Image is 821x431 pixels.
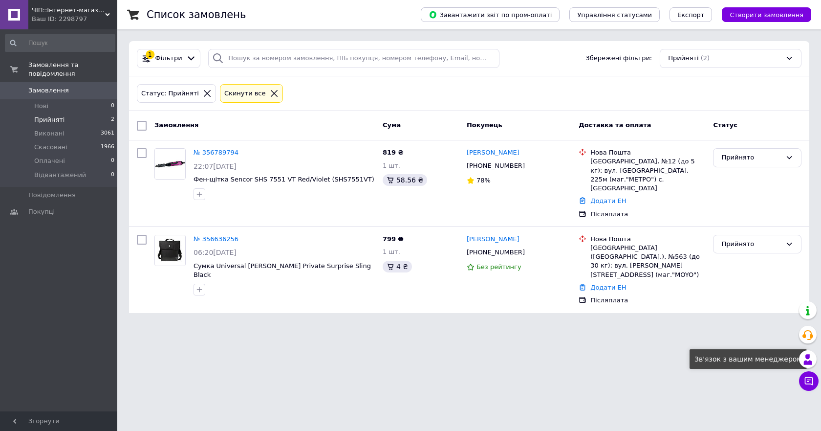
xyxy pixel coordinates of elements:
[28,86,69,95] span: Замовлення
[32,6,105,15] span: ЧІП::Інтернет-магазин техніки та електроніки
[155,54,182,63] span: Фільтри
[34,129,65,138] span: Виконані
[154,148,186,180] a: Фото товару
[590,284,626,291] a: Додати ЕН
[5,34,115,52] input: Пошук
[668,54,698,63] span: Прийняті
[383,261,412,272] div: 4 ₴
[194,249,237,256] span: 06:20[DATE]
[590,235,705,244] div: Нова Пошта
[429,10,552,19] span: Завантажити звіт по пром-оплаті
[730,11,803,19] span: Створити замовлення
[32,15,117,23] div: Ваш ID: 2298797
[222,89,268,99] div: Cкинути все
[722,7,811,22] button: Створити замовлення
[146,50,154,59] div: 1
[670,7,713,22] button: Експорт
[194,176,374,183] a: Фен-щітка Sencor SHS 7551 VT Red/Violet (SHS7551VT)
[383,174,427,186] div: 58.56 ₴
[690,349,807,369] div: Зв'язок з вашим менеджером
[154,121,198,129] span: Замовлення
[34,171,86,180] span: Відвантажений
[467,148,519,158] a: [PERSON_NAME]
[28,191,76,200] span: Повідомлення
[101,143,114,152] span: 1966
[194,162,237,170] span: 22:07[DATE]
[194,149,238,156] a: № 356789794
[155,235,185,266] img: Фото товару
[476,263,521,271] span: Без рейтингу
[28,207,55,216] span: Покупці
[721,239,781,250] div: Прийнято
[569,7,660,22] button: Управління статусами
[383,248,400,255] span: 1 шт.
[383,235,404,243] span: 799 ₴
[28,61,117,78] span: Замовлення та повідомлення
[194,235,238,243] a: № 356636256
[590,197,626,204] a: Додати ЕН
[111,102,114,111] span: 0
[590,296,705,305] div: Післяплата
[111,115,114,124] span: 2
[34,102,48,111] span: Нові
[585,54,652,63] span: Збережені фільтри:
[101,129,114,138] span: 3061
[799,371,819,391] button: Чат з покупцем
[579,121,651,129] span: Доставка та оплата
[467,121,502,129] span: Покупець
[590,148,705,157] div: Нова Пошта
[34,157,65,165] span: Оплачені
[155,149,185,179] img: Фото товару
[383,121,401,129] span: Cума
[590,157,705,193] div: [GEOGRAPHIC_DATA], №12 (до 5 кг): вул. [GEOGRAPHIC_DATA], 225м (маг."МЕТРО") с.[GEOGRAPHIC_DATA]
[208,49,499,68] input: Пошук за номером замовлення, ПІБ покупця, номером телефону, Email, номером накладної
[111,157,114,165] span: 0
[467,235,519,244] a: [PERSON_NAME]
[677,11,705,19] span: Експорт
[465,246,527,259] div: [PHONE_NUMBER]
[713,121,737,129] span: Статус
[139,89,201,99] div: Статус: Прийняті
[476,177,491,184] span: 78%
[34,115,65,124] span: Прийняті
[712,11,811,18] a: Створити замовлення
[154,235,186,266] a: Фото товару
[421,7,560,22] button: Завантажити звіт по пром-оплаті
[590,244,705,279] div: [GEOGRAPHIC_DATA] ([GEOGRAPHIC_DATA].), №563 (до 30 кг): вул. [PERSON_NAME][STREET_ADDRESS] (маг....
[383,162,400,169] span: 1 шт.
[194,262,371,279] a: Сумка Universal [PERSON_NAME] Private Surprise Sling Black
[577,11,652,19] span: Управління статусами
[383,149,404,156] span: 819 ₴
[590,210,705,219] div: Післяплата
[701,54,710,62] span: (2)
[465,159,527,172] div: [PHONE_NUMBER]
[147,9,246,21] h1: Список замовлень
[34,143,67,152] span: Скасовані
[111,171,114,180] span: 0
[721,153,781,163] div: Прийнято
